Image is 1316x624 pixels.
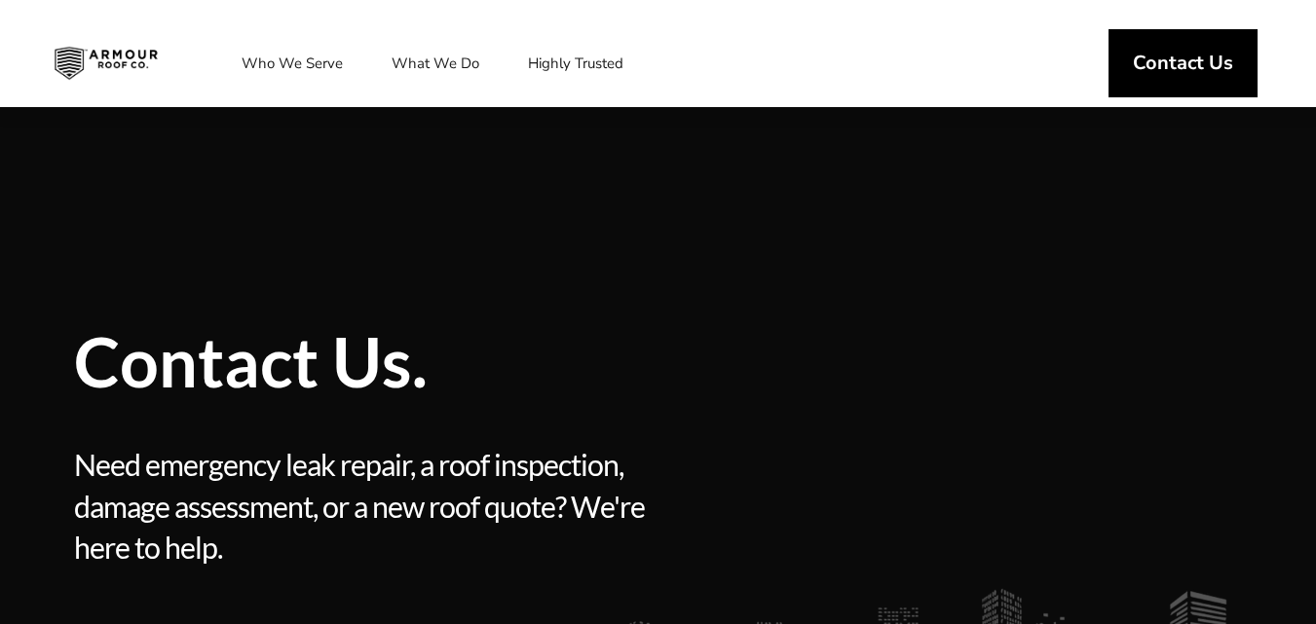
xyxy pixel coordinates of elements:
img: Industrial and Commercial Roofing Company | Armour Roof Co. [39,39,173,88]
a: Highly Trusted [508,39,643,88]
a: Contact Us [1109,29,1258,97]
span: Need emergency leak repair, a roof inspection, damage assessment, or a new roof quote? We're here... [74,444,652,569]
a: What We Do [372,39,499,88]
a: Who We Serve [222,39,362,88]
span: Contact Us. [74,327,941,395]
span: Contact Us [1133,54,1233,73]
